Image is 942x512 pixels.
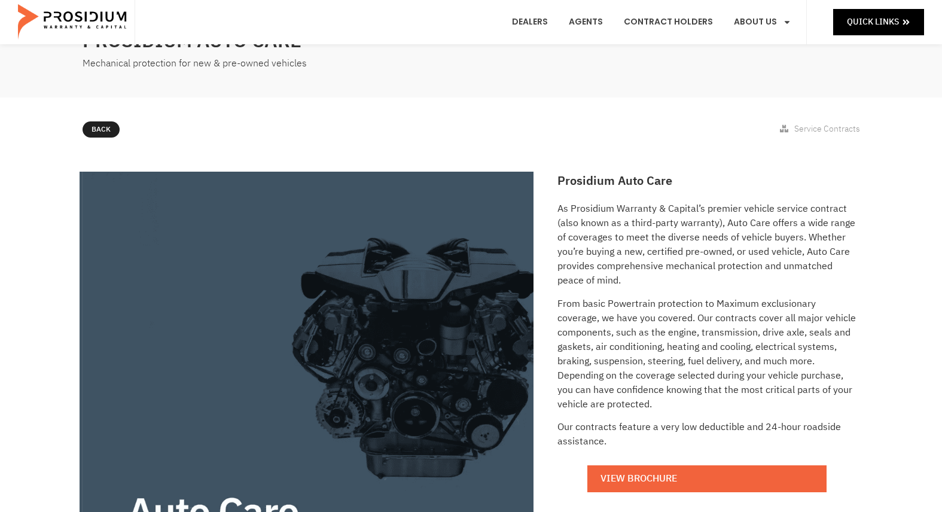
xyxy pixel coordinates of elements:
a: Back [83,121,120,138]
p: From basic Powertrain protection to Maximum exclusionary coverage, we have you covered. Our contr... [557,297,856,412]
p: Our contracts feature a very low deductible and 24-hour roadside assistance. [557,420,856,449]
span: Service Contracts [794,123,860,135]
a: Quick Links [833,9,924,35]
p: As Prosidium Warranty & Capital’s premier vehicle service contract (also known as a third-party w... [557,202,856,288]
a: View Brochure [587,465,827,492]
span: Quick Links [847,14,899,29]
h2: Prosidium Auto Care [557,172,856,190]
span: Back [92,123,111,136]
div: Mechanical protection for new & pre-owned vehicles [83,55,465,72]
